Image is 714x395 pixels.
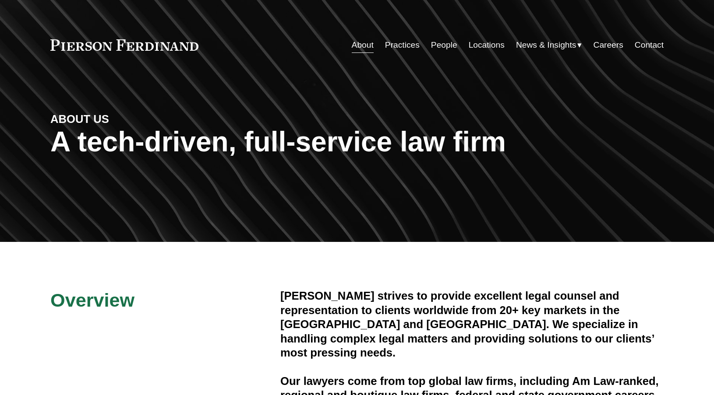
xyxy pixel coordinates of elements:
strong: ABOUT US [50,113,109,125]
a: Contact [635,37,664,53]
h1: A tech-driven, full-service law firm [50,126,664,158]
a: Locations [469,37,505,53]
span: Overview [50,290,134,311]
a: Practices [385,37,420,53]
span: News & Insights [516,38,576,53]
a: folder dropdown [516,37,582,53]
h4: [PERSON_NAME] strives to provide excellent legal counsel and representation to clients worldwide ... [280,289,664,360]
a: About [352,37,374,53]
a: Careers [594,37,623,53]
a: People [431,37,457,53]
